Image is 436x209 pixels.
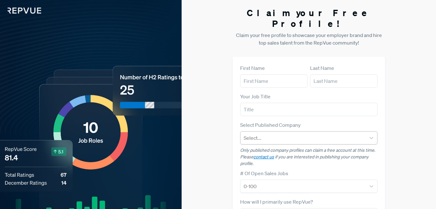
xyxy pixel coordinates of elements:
[240,64,265,72] label: First Name
[240,198,313,206] label: How will I primarily use RepVue?
[240,169,288,177] label: # Of Open Sales Jobs
[240,93,271,100] label: Your Job Title
[310,74,377,88] input: Last Name
[233,8,385,29] h3: Claim your Free Profile!
[233,31,385,46] p: Claim your free profile to showcase your employer brand and hire top sales talent from the RepVue...
[240,74,308,88] input: First Name
[253,154,274,160] a: contact us
[310,64,334,72] label: Last Name
[240,103,377,116] input: Title
[240,147,377,167] p: Only published company profiles can claim a free account at this time. Please if you are interest...
[240,121,301,129] label: Select Published Company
